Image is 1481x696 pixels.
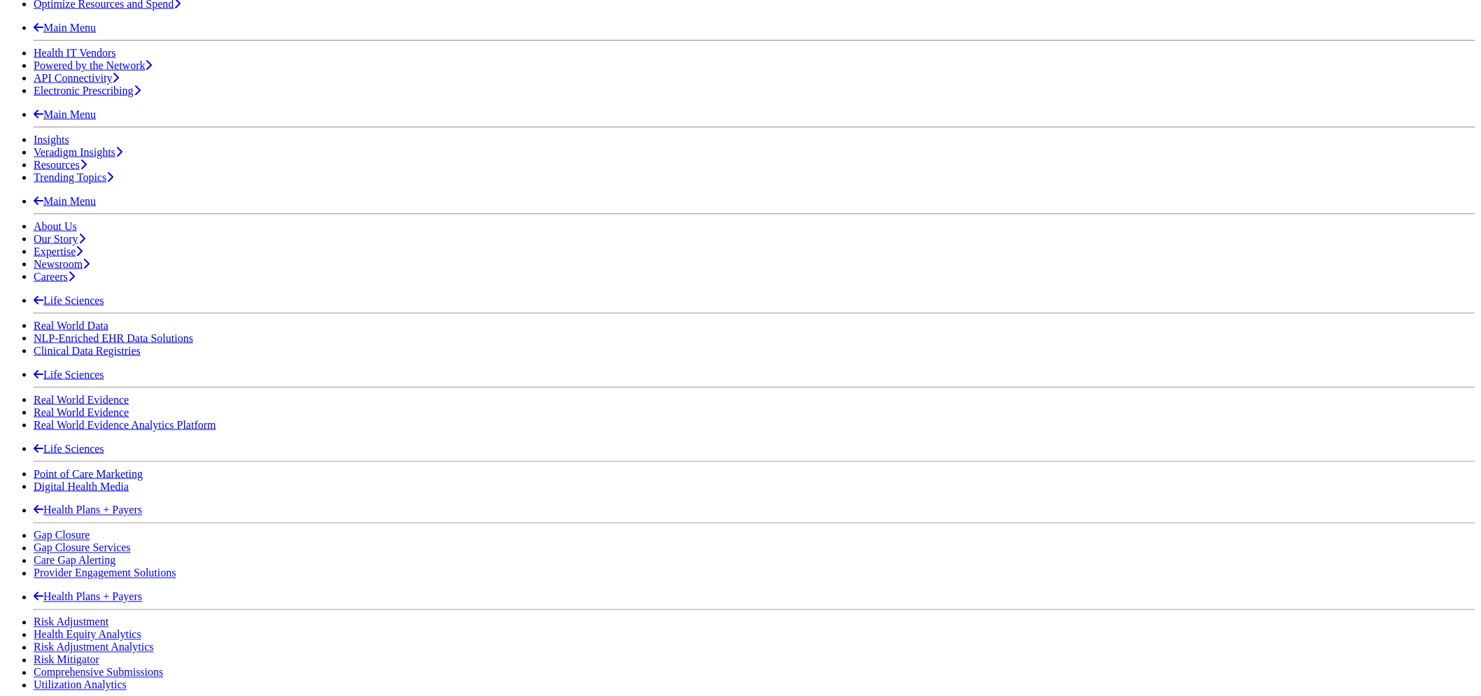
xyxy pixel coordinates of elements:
a: Provider Engagement Solutions [34,567,176,579]
a: Main Menu [34,108,96,120]
a: Electronic Prescribing [34,85,141,97]
a: Main Menu [34,22,96,34]
a: Careers [34,271,75,283]
a: Clinical Data Registries [34,345,141,357]
a: Real World Evidence [34,406,129,418]
a: Gap Closure [34,530,90,541]
a: Risk Adjustment Analytics [34,641,154,653]
a: Gap Closure Services [34,542,131,554]
a: Comprehensive Submissions [34,667,163,679]
a: Veradigm Insights [34,146,122,158]
a: Point of Care Marketing [34,468,143,480]
a: Health IT Vendors [34,47,116,59]
a: Main Menu [34,195,96,207]
a: Insights [34,134,69,145]
a: Expertise [34,246,83,257]
a: Real World Evidence [34,394,129,406]
a: Trending Topics [34,171,113,183]
a: Powered by the Network [34,59,153,71]
a: Health Plans + Payers [34,591,142,603]
a: Real World Data [34,320,108,332]
a: Utilization Analytics [34,679,127,691]
a: Our Story [34,233,85,245]
a: NLP-Enriched EHR Data Solutions [34,332,193,344]
a: Life Sciences [34,369,104,381]
a: Risk Adjustment [34,616,108,628]
a: Digital Health Media [34,481,129,492]
a: Newsroom [34,258,90,270]
a: Life Sciences [34,294,104,306]
a: API Connectivity [34,72,119,84]
a: Real World Evidence Analytics Platform [34,419,216,431]
a: Health Equity Analytics [34,629,141,641]
a: Risk Mitigator [34,654,99,666]
a: Life Sciences [34,443,104,455]
a: Health Plans + Payers [34,504,142,516]
a: Care Gap Alerting [34,555,115,567]
a: About Us [34,220,77,232]
a: Resources [34,159,87,171]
